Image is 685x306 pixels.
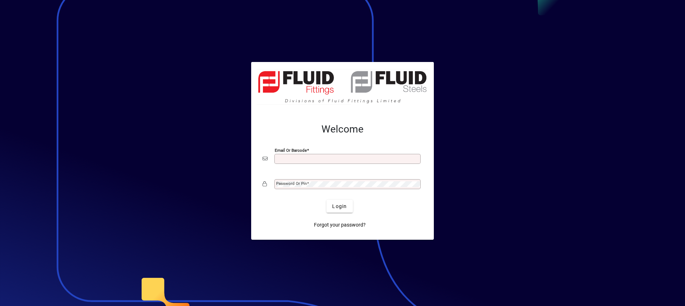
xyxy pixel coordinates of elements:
[276,181,307,186] mat-label: Password or Pin
[311,218,369,231] a: Forgot your password?
[275,148,307,153] mat-label: Email or Barcode
[314,221,366,229] span: Forgot your password?
[326,200,352,213] button: Login
[263,123,422,135] h2: Welcome
[332,203,347,210] span: Login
